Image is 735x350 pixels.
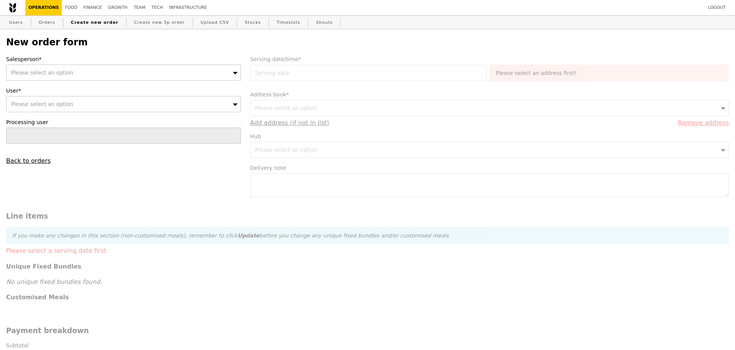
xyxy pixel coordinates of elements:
a: Stocks [242,16,264,30]
a: Users [6,16,26,30]
label: Processing user [6,118,241,126]
a: Orders [36,16,58,30]
h2: New order form [6,37,729,48]
a: Create new 3p order [131,16,188,30]
a: Upload CSV [198,16,232,30]
a: Shouts [313,16,336,30]
a: Create new order [68,16,122,30]
a: Timeslots [274,16,303,30]
label: Salesperson* [6,55,241,63]
img: Grain logo [9,3,16,13]
span: Please select an option [11,101,73,107]
a: Back to orders [6,157,51,164]
span: Please select an option [11,70,73,76]
label: User* [6,87,241,95]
